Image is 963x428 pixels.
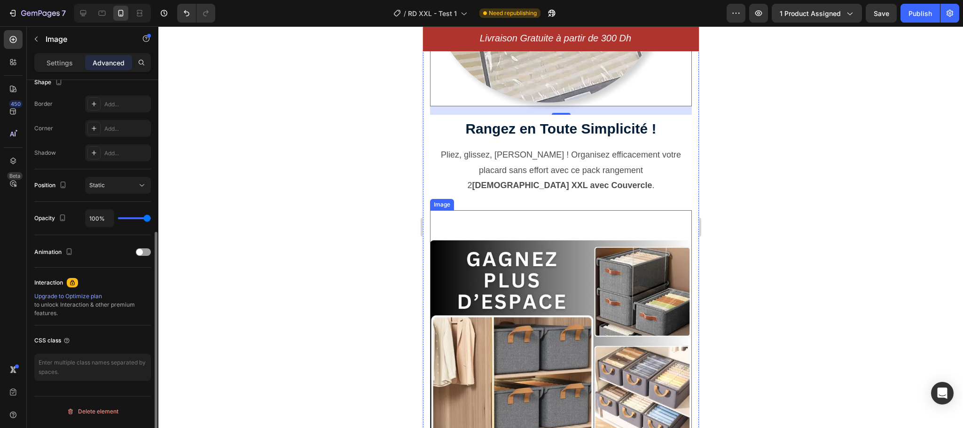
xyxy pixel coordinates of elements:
p: Advanced [93,58,125,68]
button: Publish [900,4,940,23]
div: Animation [34,246,75,259]
span: RD XXL - Test 1 [408,8,457,18]
button: 7 [4,4,70,23]
span: 1 product assigned [780,8,841,18]
div: Publish [908,8,932,18]
div: Add... [104,149,149,158]
iframe: Design area [423,26,699,428]
span: Static [89,182,105,189]
div: Beta [7,172,23,180]
div: Undo/Redo [177,4,215,23]
div: Open Intercom Messenger [931,382,954,404]
div: Delete element [67,406,118,417]
h2: 🔄 Retour Facile sous 7 Jours [266,5,517,20]
p: Image [46,33,125,45]
span: Need republishing [489,9,537,17]
p: 7 [62,8,66,19]
div: Shape [34,76,64,89]
input: Auto [86,210,114,227]
p: Settings [47,58,73,68]
div: CSS class [34,336,70,345]
div: 450 [9,100,23,108]
button: Save [866,4,897,23]
div: Opacity [34,212,68,225]
div: to unlock Interaction & other premium features. [34,292,151,317]
button: Static [85,177,151,194]
div: Shadow [34,149,56,157]
strong: [DEMOGRAPHIC_DATA] XXL avec Couvercle [49,154,229,164]
div: Position [34,179,69,192]
div: Image [9,174,29,182]
p: Pliez, glissez, [PERSON_NAME] ! Organisez efficacement votre placard sans effort avec ce pack ran... [8,121,268,166]
span: / [404,8,406,18]
div: Border [34,100,53,108]
button: 1 product assigned [772,4,862,23]
button: Delete element [34,404,151,419]
div: Add... [104,125,149,133]
div: Interaction [34,278,63,287]
div: Add... [104,100,149,109]
div: Corner [34,124,53,133]
div: Upgrade to Optimize plan [34,292,151,301]
span: Save [874,9,889,17]
strong: Rangez en Toute Simplicité ! [42,95,233,110]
